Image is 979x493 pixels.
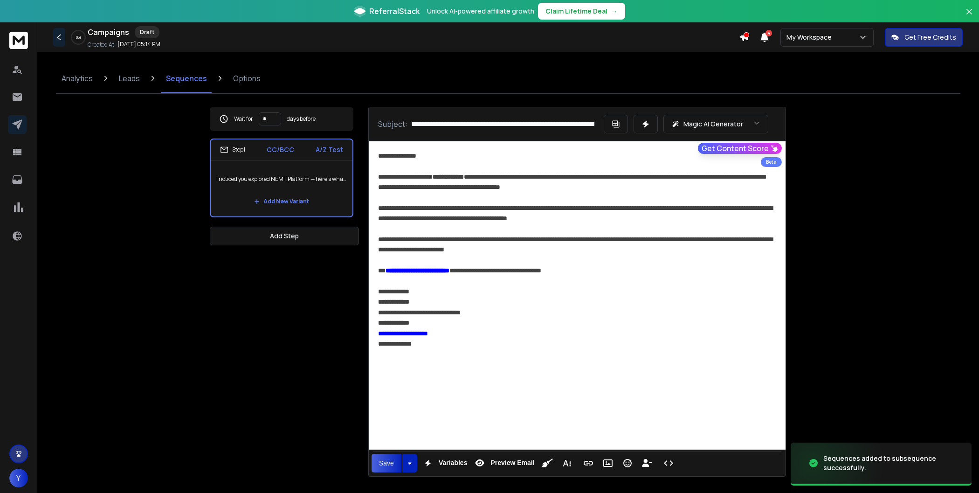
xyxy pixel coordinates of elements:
button: Preview Email [471,454,536,472]
p: Magic AI Generator [683,119,743,129]
p: Created At: [88,41,116,49]
p: 0 % [76,35,81,40]
span: 4 [765,30,772,36]
button: More Text [558,454,576,472]
button: Insert Image (⌘P) [599,454,617,472]
a: Analytics [56,63,98,93]
button: Code View [660,454,677,472]
p: Sequences [166,73,207,84]
p: Options [233,73,261,84]
p: days before [287,115,316,123]
li: Step1CC/BCCA/Z TestI noticed you explored NEMT Platform — here’s what most providers ask nextAdd ... [210,139,353,217]
button: Add Step [210,227,359,245]
p: A/Z Test [316,145,343,154]
span: ReferralStack [369,6,420,17]
p: Get Free Credits [904,33,956,42]
button: Claim Lifetime Deal→ [538,3,625,20]
div: Step 1 [220,146,245,154]
button: Get Free Credits [885,28,963,47]
p: CC/BCC [267,145,294,154]
h1: Campaigns [88,27,129,38]
span: Variables [437,459,469,467]
button: Y [9,469,28,487]
p: [DATE] 05:14 PM [117,41,160,48]
a: Sequences [160,63,213,93]
p: Leads [119,73,140,84]
div: Draft [135,26,159,38]
button: Magic AI Generator [663,115,768,133]
button: Save [372,454,401,472]
a: Options [228,63,266,93]
p: I noticed you explored NEMT Platform — here’s what most providers ask next [216,166,347,192]
a: Leads [113,63,145,93]
p: Subject: [378,118,407,130]
button: Add New Variant [247,192,317,211]
div: Sequences added to subsequence successfully. [823,454,960,472]
button: Insert Unsubscribe Link [638,454,656,472]
button: Variables [419,454,469,472]
button: Clean HTML [538,454,556,472]
p: My Workspace [786,33,835,42]
p: Analytics [62,73,93,84]
div: Beta [761,157,782,167]
span: → [611,7,618,16]
p: Unlock AI-powered affiliate growth [427,7,534,16]
img: image [791,436,884,491]
button: Get Content Score [698,143,782,154]
span: Preview Email [489,459,536,467]
button: Close banner [963,6,975,28]
p: Wait for [234,115,253,123]
button: Emoticons [619,454,636,472]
